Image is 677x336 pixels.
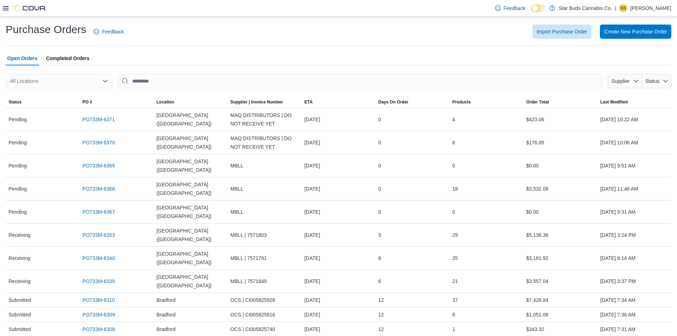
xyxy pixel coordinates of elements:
[597,96,671,108] button: Last Modified
[523,205,597,219] div: $0.00
[156,325,176,334] span: Bradford
[82,277,115,286] a: PO733M-6339
[452,296,458,304] span: 37
[531,5,546,12] input: Dark Mode
[301,159,375,173] div: [DATE]
[156,250,225,267] span: [GEOGRAPHIC_DATA] ([GEOGRAPHIC_DATA])
[523,308,597,322] div: $1,051.08
[9,296,31,304] span: Submitted
[118,74,602,88] input: This is a search bar. After typing your query, hit enter to filter the results lower in the page.
[378,277,381,286] span: 6
[612,78,630,84] span: Supplier
[301,135,375,150] div: [DATE]
[156,203,225,220] span: [GEOGRAPHIC_DATA] ([GEOGRAPHIC_DATA])
[14,5,46,12] img: Cova
[301,96,375,108] button: ETA
[537,28,587,35] span: Import Purchase Order
[376,96,450,108] button: Days On Order
[597,112,671,127] div: [DATE] 10:22 AM
[7,51,38,65] span: Open Orders
[608,74,642,88] button: Supplier
[82,208,115,216] a: PO733M-6367
[452,254,458,262] span: 25
[9,325,31,334] span: Submitted
[156,273,225,290] span: [GEOGRAPHIC_DATA] ([GEOGRAPHIC_DATA])
[597,205,671,219] div: [DATE] 9:31 AM
[82,185,115,193] a: PO733M-6368
[452,277,458,286] span: 21
[227,96,301,108] button: Supplier | Invoice Number
[597,135,671,150] div: [DATE] 10:06 AM
[378,310,384,319] span: 12
[597,228,671,242] div: [DATE] 3:24 PM
[82,161,115,170] a: PO733M-6369
[523,159,597,173] div: $0.00
[378,254,381,262] span: 6
[156,134,225,151] span: [GEOGRAPHIC_DATA] ([GEOGRAPHIC_DATA])
[156,99,174,105] div: Location
[230,99,283,105] span: Supplier | Invoice Number
[82,254,115,262] a: PO733M-6340
[9,277,30,286] span: Receiving
[304,99,312,105] span: ETA
[9,138,27,147] span: Pending
[597,251,671,265] div: [DATE] 9:14 AM
[559,4,612,12] p: Star Buds Cannabis Co.
[9,310,31,319] span: Submitted
[82,138,115,147] a: PO733M-6370
[82,231,115,239] a: PO733M-6353
[532,25,591,39] button: Import Purchase Order
[604,28,667,35] span: Create New Purchase Order
[523,96,597,108] button: Order Total
[452,99,471,105] span: Products
[615,4,616,12] p: |
[82,325,115,334] a: PO733M-6308
[227,205,301,219] div: MBLL
[154,96,227,108] button: Location
[597,308,671,322] div: [DATE] 7:36 AM
[523,251,597,265] div: $3,181.92
[645,78,660,84] span: Status
[91,25,127,39] a: Feedback
[523,135,597,150] div: $176.05
[597,293,671,307] div: [DATE] 7:34 AM
[450,96,523,108] button: Products
[9,99,22,105] span: Status
[452,115,455,124] span: 4
[378,138,381,147] span: 0
[523,182,597,196] div: $3,532.08
[6,96,80,108] button: Status
[523,274,597,288] div: $3,557.04
[82,296,115,304] a: PO733M-6310
[619,4,628,12] div: Sophia Schwertl
[378,99,409,105] span: Days On Order
[452,138,455,147] span: 6
[301,308,375,322] div: [DATE]
[523,112,597,127] div: $423.06
[9,115,27,124] span: Pending
[156,180,225,197] span: [GEOGRAPHIC_DATA] ([GEOGRAPHIC_DATA])
[82,310,115,319] a: PO733M-6309
[156,111,225,128] span: [GEOGRAPHIC_DATA] ([GEOGRAPHIC_DATA])
[227,251,301,265] div: MBLL | 7571791
[227,308,301,322] div: OCS | CI005825816
[600,99,628,105] span: Last Modified
[156,296,176,304] span: Bradford
[227,293,301,307] div: OCS | CI005825928
[452,208,455,216] span: 0
[156,310,176,319] span: Bradford
[301,251,375,265] div: [DATE]
[301,293,375,307] div: [DATE]
[378,231,381,239] span: 5
[504,5,525,12] span: Feedback
[492,1,528,15] a: Feedback
[378,161,381,170] span: 0
[46,51,90,65] span: Completed Orders
[9,161,27,170] span: Pending
[378,296,384,304] span: 12
[6,22,86,37] h1: Purchase Orders
[452,185,458,193] span: 18
[102,28,124,35] span: Feedback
